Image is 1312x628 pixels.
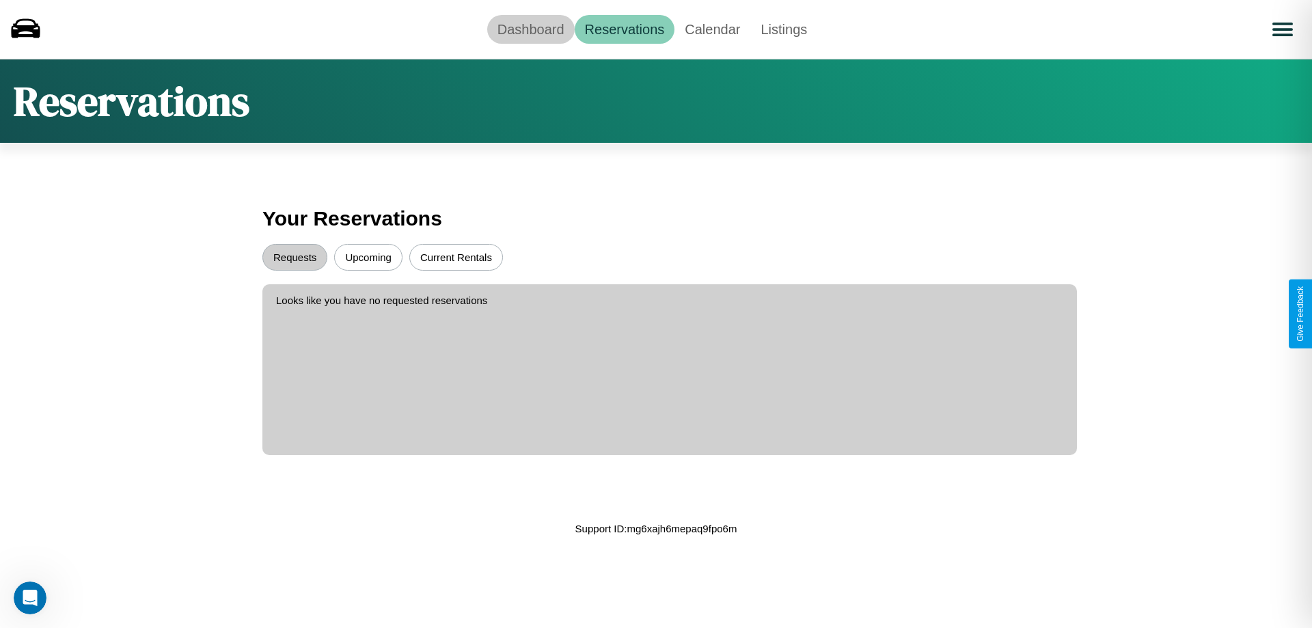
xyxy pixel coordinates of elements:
[14,582,46,614] iframe: Intercom live chat
[575,519,737,538] p: Support ID: mg6xajh6mepaq9fpo6m
[1296,286,1305,342] div: Give Feedback
[487,15,575,44] a: Dashboard
[262,200,1050,237] h3: Your Reservations
[409,244,503,271] button: Current Rentals
[575,15,675,44] a: Reservations
[14,73,249,129] h1: Reservations
[674,15,750,44] a: Calendar
[276,291,1063,310] p: Looks like you have no requested reservations
[1263,10,1302,49] button: Open menu
[334,244,402,271] button: Upcoming
[262,244,327,271] button: Requests
[750,15,817,44] a: Listings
